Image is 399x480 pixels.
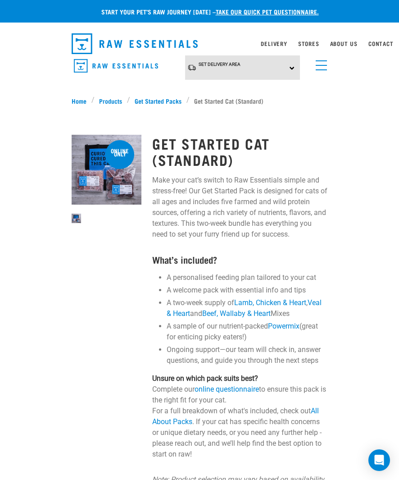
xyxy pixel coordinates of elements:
li: A welcome pack with essential info and tips [167,285,327,296]
a: Contact [368,42,394,45]
li: Ongoing support—our team will check in, answer questions, and guide you through the next steps [167,344,327,366]
span: Set Delivery Area [199,62,240,67]
img: van-moving.png [187,64,196,71]
nav: dropdown navigation [64,30,335,58]
img: Assortment Of Raw Essential Products For Cats Including, Blue And Black Tote Bag With "Curiosity ... [72,214,81,223]
a: Get Started Packs [130,96,186,105]
a: Stores [298,42,319,45]
h1: Get Started Cat (Standard) [152,135,327,168]
a: Veal & Heart [167,298,322,318]
a: Powermix [268,322,299,330]
nav: breadcrumbs [72,96,327,105]
li: A personalised feeding plan tailored to your cat [167,272,327,283]
div: Open Intercom Messenger [368,449,390,471]
a: Home [72,96,91,105]
a: online questionnaire [195,385,259,393]
p: Complete our to ensure this pack is the right fit for your cat. For a full breakdown of what's in... [152,373,327,460]
li: A two-week supply of , and Mixes [167,297,327,319]
a: Lamb, Chicken & Heart [234,298,306,307]
li: A sample of our nutrient-packed (great for enticing picky eaters!) [167,321,327,343]
a: About Us [330,42,358,45]
a: menu [311,55,327,71]
a: Delivery [261,42,287,45]
strong: Unsure on which pack suits best? [152,374,258,383]
img: Raw Essentials Logo [72,33,198,54]
p: Make your cat’s switch to Raw Essentials simple and stress-free! Our Get Started Pack is designed... [152,175,327,240]
a: All About Packs [152,407,319,426]
a: Products [95,96,127,105]
strong: What’s included? [152,257,217,262]
a: take our quick pet questionnaire. [216,10,319,13]
img: Raw Essentials Logo [74,59,158,73]
img: Assortment Of Raw Essential Products For Cats Including, Blue And Black Tote Bag With "Curiosity ... [72,135,141,205]
a: Beef, Wallaby & Heart [202,309,271,318]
